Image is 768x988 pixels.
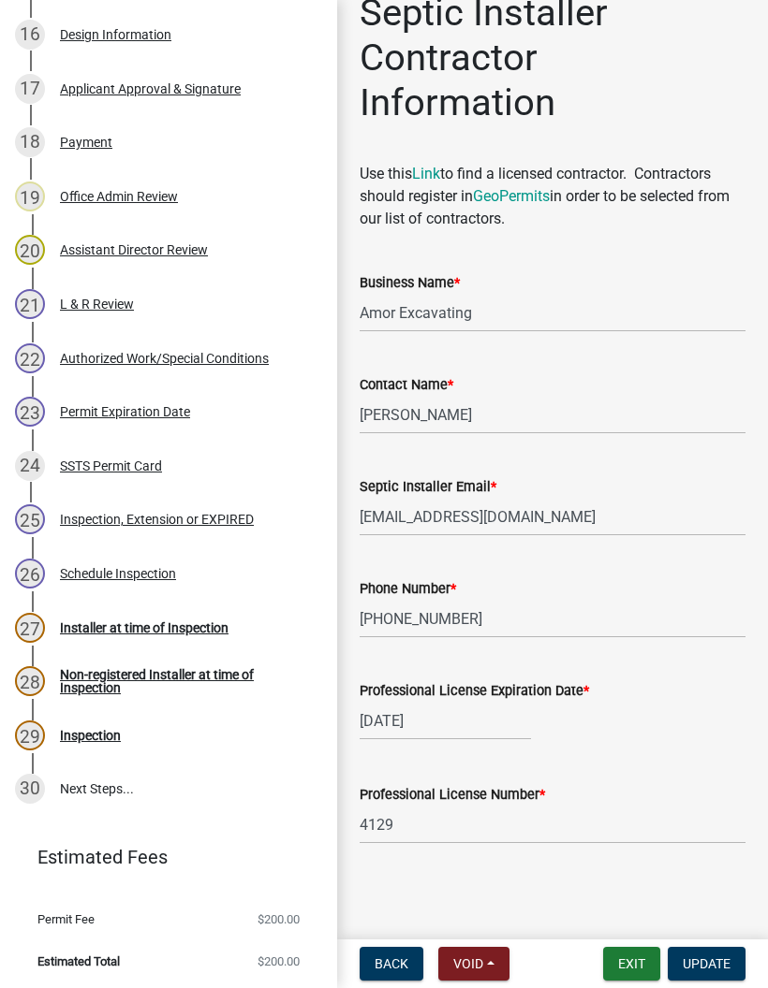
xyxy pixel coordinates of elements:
[360,583,456,596] label: Phone Number
[360,685,589,698] label: Professional License Expiration Date
[15,182,45,211] div: 19
[258,955,300,967] span: $200.00
[60,459,162,472] div: SSTS Permit Card
[15,20,45,50] div: 16
[15,666,45,696] div: 28
[15,74,45,104] div: 17
[668,947,746,981] button: Update
[15,289,45,319] div: 21
[60,82,241,95] div: Applicant Approval & Signature
[60,243,208,256] div: Assistant Director Review
[15,559,45,588] div: 26
[438,947,510,981] button: Void
[37,913,95,925] span: Permit Fee
[15,235,45,265] div: 20
[375,956,408,971] span: Back
[60,621,229,634] div: Installer at time of Inspection
[60,513,254,526] div: Inspection, Extension or EXPIRED
[360,947,423,981] button: Back
[603,947,660,981] button: Exit
[360,379,453,392] label: Contact Name
[15,127,45,157] div: 18
[60,28,171,41] div: Design Information
[15,838,307,876] a: Estimated Fees
[15,720,45,750] div: 29
[60,298,134,311] div: L & R Review
[60,729,121,742] div: Inspection
[360,702,531,740] input: mm/dd/yyyy
[258,913,300,925] span: $200.00
[15,343,45,373] div: 22
[60,405,190,418] div: Permit Expiration Date
[60,136,112,149] div: Payment
[473,187,550,205] a: GeoPermits
[60,567,176,580] div: Schedule Inspection
[453,956,483,971] span: Void
[360,789,545,802] label: Professional License Number
[412,165,440,182] a: Link
[360,163,746,230] p: Use this to find a licensed contractor. Contractors should register in in order to be selected fr...
[60,190,178,203] div: Office Admin Review
[15,504,45,534] div: 25
[15,451,45,481] div: 24
[60,668,307,694] div: Non-registered Installer at time of Inspection
[360,481,496,494] label: Septic Installer Email
[15,774,45,804] div: 30
[60,352,269,365] div: Authorized Work/Special Conditions
[683,956,731,971] span: Update
[360,277,460,290] label: Business Name
[15,397,45,427] div: 23
[15,613,45,643] div: 27
[37,955,120,967] span: Estimated Total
